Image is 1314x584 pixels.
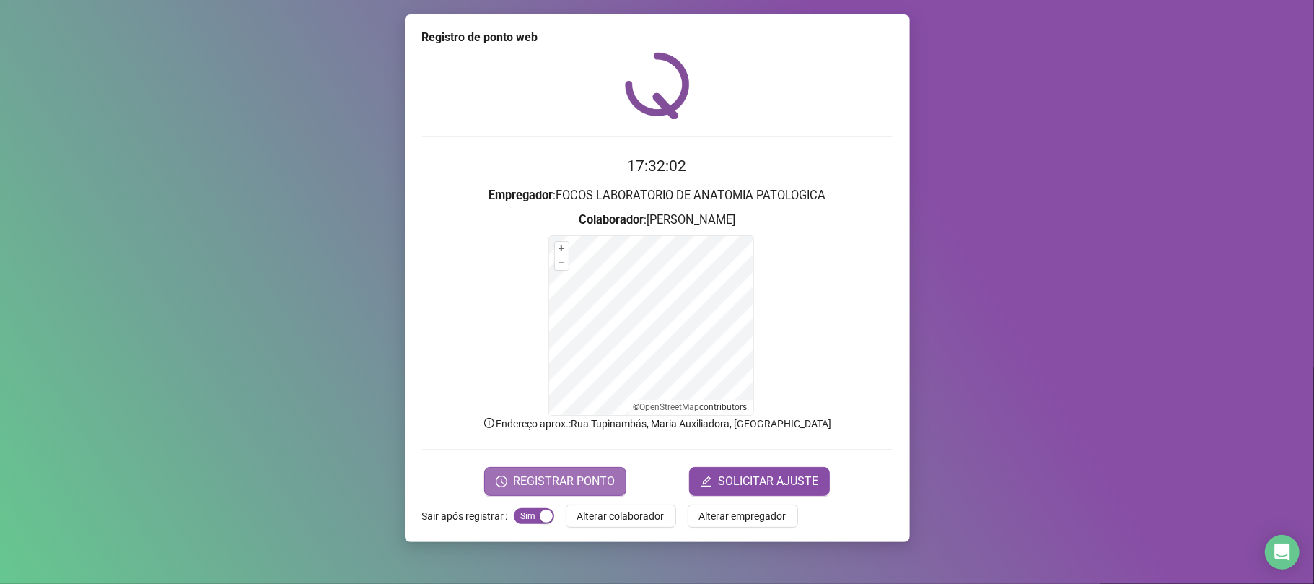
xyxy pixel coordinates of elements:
[555,242,569,256] button: +
[566,505,676,528] button: Alterar colaborador
[633,402,749,412] li: © contributors.
[483,417,496,430] span: info-circle
[579,213,644,227] strong: Colaborador
[699,508,787,524] span: Alterar empregador
[555,256,569,270] button: –
[625,52,690,119] img: QRPoint
[489,188,553,202] strong: Empregador
[718,473,818,490] span: SOLICITAR AJUSTE
[1265,535,1300,570] div: Open Intercom Messenger
[496,476,507,487] span: clock-circle
[513,473,615,490] span: REGISTRAR PONTO
[422,505,514,528] label: Sair após registrar
[577,508,665,524] span: Alterar colaborador
[422,186,893,205] h3: : FOCOS LABORATORIO DE ANATOMIA PATOLOGICA
[701,476,712,487] span: edit
[422,416,893,432] p: Endereço aprox. : Rua Tupinambás, Maria Auxiliadora, [GEOGRAPHIC_DATA]
[689,467,830,496] button: editSOLICITAR AJUSTE
[422,211,893,230] h3: : [PERSON_NAME]
[484,467,626,496] button: REGISTRAR PONTO
[688,505,798,528] button: Alterar empregador
[628,157,687,175] time: 17:32:02
[639,402,699,412] a: OpenStreetMap
[422,29,893,46] div: Registro de ponto web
